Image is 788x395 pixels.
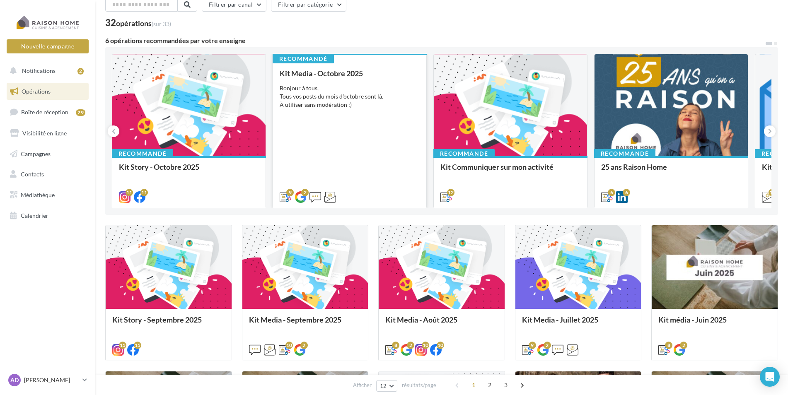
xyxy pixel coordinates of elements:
span: résultats/page [402,381,436,389]
span: Contacts [21,171,44,178]
div: Kit Media - Août 2025 [385,316,498,332]
div: Kit Communiquer sur mon activité [440,163,580,179]
span: Boîte de réception [21,108,68,116]
div: 8 [392,342,399,349]
div: 6 opérations recommandées par votre enseigne [105,37,765,44]
div: 12 [769,189,776,196]
span: Opérations [22,88,51,95]
div: 11 [140,189,148,196]
span: (sur 33) [152,20,171,27]
a: Calendrier [5,207,90,224]
a: Contacts [5,166,90,183]
div: Kit Story - Septembre 2025 [112,316,225,332]
button: 12 [376,380,397,392]
div: opérations [116,19,171,27]
div: Kit média - Juin 2025 [658,316,771,332]
span: 2 [483,378,496,392]
span: Visibilité en ligne [22,130,67,137]
div: Recommandé [112,149,173,158]
div: 25 ans Raison Home [601,163,741,179]
div: 2 [544,342,551,349]
div: Recommandé [273,54,334,63]
div: Kit Media - Juillet 2025 [522,316,635,332]
div: 6 [623,189,630,196]
div: 2 [407,342,414,349]
span: Médiathèque [21,191,55,198]
div: Recommandé [433,149,495,158]
div: 10 [437,342,444,349]
div: 15 [134,342,141,349]
div: Kit Media - Septembre 2025 [249,316,362,332]
div: Open Intercom Messenger [760,367,780,387]
a: AD [PERSON_NAME] [7,372,89,388]
a: Médiathèque [5,186,90,204]
div: 32 [105,18,171,27]
button: Notifications 2 [5,62,87,79]
span: Calendrier [21,212,48,219]
div: 2 [301,189,309,196]
div: 2 [300,342,308,349]
div: Bonjour à tous, Tous vos posts du mois d'octobre sont là. À utiliser sans modération :) [280,84,420,109]
div: Kit Media - Octobre 2025 [280,69,420,77]
div: 9 [286,189,294,196]
span: 1 [467,378,480,392]
div: 6 [608,189,615,196]
div: 10 [285,342,293,349]
div: 11 [126,189,133,196]
span: AD [10,376,19,384]
span: Afficher [353,381,372,389]
div: 8 [665,342,672,349]
span: Campagnes [21,150,51,157]
a: Visibilité en ligne [5,125,90,142]
div: 12 [447,189,454,196]
div: 2 [77,68,84,75]
div: Recommandé [594,149,655,158]
span: Notifications [22,67,56,74]
a: Boîte de réception29 [5,103,90,121]
button: Nouvelle campagne [7,39,89,53]
div: 10 [422,342,429,349]
p: [PERSON_NAME] [24,376,79,384]
div: 29 [76,109,85,116]
span: 3 [499,378,512,392]
div: 15 [119,342,126,349]
a: Opérations [5,83,90,100]
span: 12 [380,383,387,389]
div: Kit Story - Octobre 2025 [119,163,259,179]
a: Campagnes [5,145,90,163]
div: 9 [529,342,536,349]
div: 2 [680,342,687,349]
